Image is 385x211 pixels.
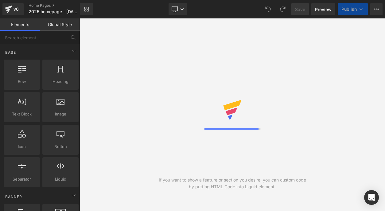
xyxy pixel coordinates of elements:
[364,190,379,205] div: Open Intercom Messenger
[2,3,24,15] a: v6
[262,3,274,15] button: Undo
[341,7,357,12] span: Publish
[156,177,309,190] div: If you want to show a feature or section you desire, you can custom code by putting HTML Code int...
[295,6,305,13] span: Save
[6,111,38,117] span: Text Block
[6,143,38,150] span: Icon
[277,3,289,15] button: Redo
[6,176,38,182] span: Separator
[44,78,77,85] span: Heading
[338,3,368,15] button: Publish
[29,9,78,14] span: 2025 homepage - [DATE]
[44,143,77,150] span: Button
[12,5,20,13] div: v6
[370,3,383,15] button: More
[44,111,77,117] span: Image
[44,176,77,182] span: Liquid
[80,3,93,15] a: New Library
[315,6,332,13] span: Preview
[5,194,23,200] span: Banner
[40,18,80,31] a: Global Style
[311,3,335,15] a: Preview
[6,78,38,85] span: Row
[29,3,89,8] a: Home Pages
[5,49,17,55] span: Base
